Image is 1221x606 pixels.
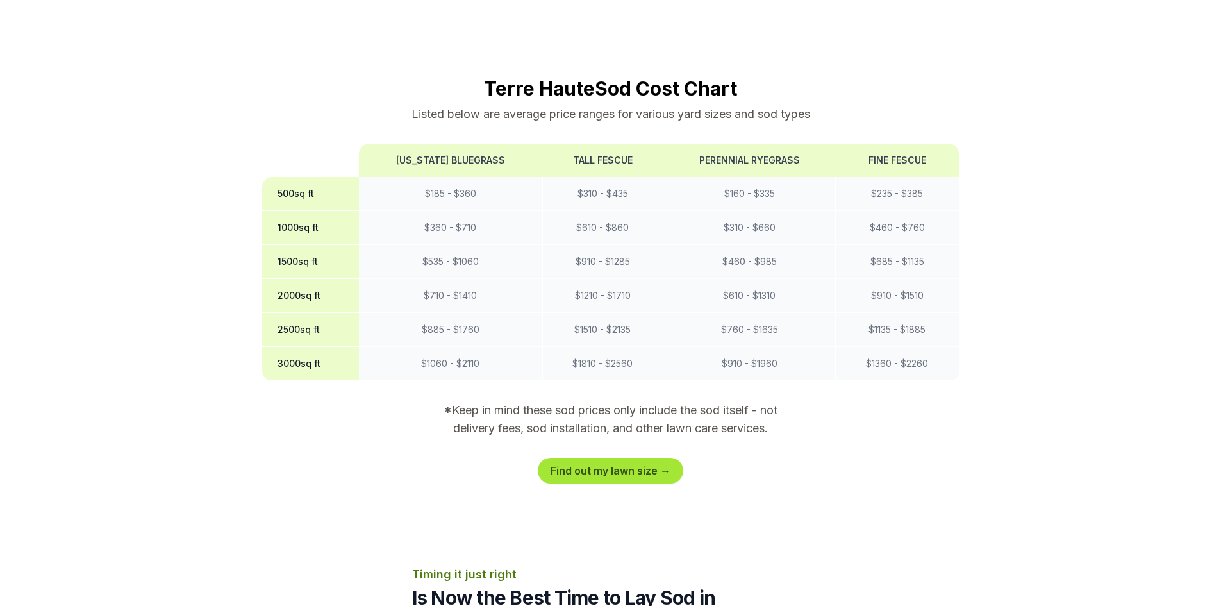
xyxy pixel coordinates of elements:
th: 3000 sq ft [262,347,359,381]
a: lawn care services [667,421,765,435]
a: sod installation [527,421,606,435]
td: $ 460 - $ 760 [836,211,959,245]
h2: Terre Haute Sod Cost Chart [262,77,959,100]
td: $ 160 - $ 335 [663,177,836,211]
td: $ 610 - $ 860 [542,211,663,245]
td: $ 710 - $ 1410 [359,279,543,313]
td: $ 535 - $ 1060 [359,245,543,279]
td: $ 1810 - $ 2560 [542,347,663,381]
td: $ 685 - $ 1135 [836,245,959,279]
td: $ 310 - $ 660 [663,211,836,245]
th: 500 sq ft [262,177,359,211]
td: $ 910 - $ 1510 [836,279,959,313]
td: $ 360 - $ 710 [359,211,543,245]
td: $ 910 - $ 1285 [542,245,663,279]
th: 2000 sq ft [262,279,359,313]
p: Timing it just right [412,566,810,584]
td: $ 1360 - $ 2260 [836,347,959,381]
p: *Keep in mind these sod prices only include the sod itself - not delivery fees, , and other . [426,401,795,437]
td: $ 1210 - $ 1710 [542,279,663,313]
td: $ 910 - $ 1960 [663,347,836,381]
th: 1500 sq ft [262,245,359,279]
td: $ 885 - $ 1760 [359,313,543,347]
td: $ 1060 - $ 2110 [359,347,543,381]
a: Find out my lawn size → [538,458,683,484]
td: $ 610 - $ 1310 [663,279,836,313]
th: [US_STATE] Bluegrass [359,144,543,177]
th: Perennial Ryegrass [663,144,836,177]
th: Tall Fescue [542,144,663,177]
td: $ 760 - $ 1635 [663,313,836,347]
td: $ 1135 - $ 1885 [836,313,959,347]
th: 1000 sq ft [262,211,359,245]
p: Listed below are average price ranges for various yard sizes and sod types [262,105,959,123]
th: 2500 sq ft [262,313,359,347]
td: $ 310 - $ 435 [542,177,663,211]
td: $ 235 - $ 385 [836,177,959,211]
td: $ 460 - $ 985 [663,245,836,279]
td: $ 185 - $ 360 [359,177,543,211]
th: Fine Fescue [836,144,959,177]
td: $ 1510 - $ 2135 [542,313,663,347]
